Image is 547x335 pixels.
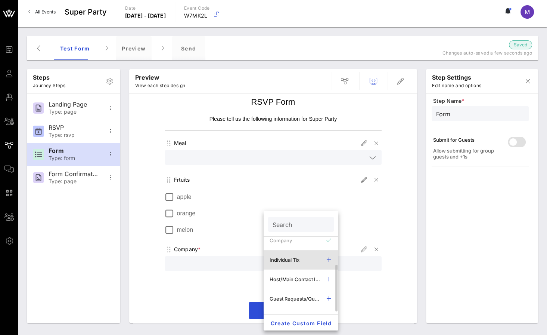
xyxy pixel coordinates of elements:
p: Date [125,4,166,12]
p: step settings [432,73,481,82]
div: Form [49,147,98,154]
p: Preview [135,73,185,82]
div: Meal [174,139,186,147]
span: Create Custom Field [270,320,332,326]
div: Guest Requests/Questions [270,296,320,302]
div: M [520,5,534,19]
p: View each step design [135,82,185,89]
div: Allow submitting for group guests and +1s [433,148,503,160]
div: Send [172,36,205,60]
div: Type: rsvp [49,132,98,138]
span: All Events [35,9,56,15]
div: Type: page [49,178,98,185]
a: All Events [24,6,60,18]
p: W7MK2L [184,12,210,19]
button: Create Custom Field [264,316,338,330]
span: RSVP Form [251,97,295,107]
div: test form [54,36,96,60]
div: Landing Page [49,101,98,108]
label: melon [177,226,382,234]
span: M [525,8,530,16]
p: [DATE] - [DATE] [125,12,166,19]
div: Type: page [49,109,98,115]
p: Edit name and options [432,82,481,89]
label: apple [177,193,382,201]
div: RSVP [49,124,98,131]
div: Type: form [49,155,98,162]
span: Super Party [65,6,107,18]
div: Preview [116,36,152,60]
div: Form Confirmation [49,170,98,178]
p: Journey Steps [33,82,65,89]
label: orange [177,210,382,217]
div: Individual Tix [270,257,320,263]
div: Frtuits [174,176,190,184]
div: Submit for Guests [433,137,503,143]
p: Event Code [184,4,210,12]
div: Host/Main Contact Info [270,276,320,282]
div: Company [174,246,201,253]
p: Please tell us the following information for Super Party [165,116,382,123]
a: Submit [249,302,297,319]
p: Steps [33,73,65,82]
p: Changes auto-saved a few seconds ago [439,49,532,57]
span: Step Name [433,97,529,105]
span: Saved [514,41,527,49]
